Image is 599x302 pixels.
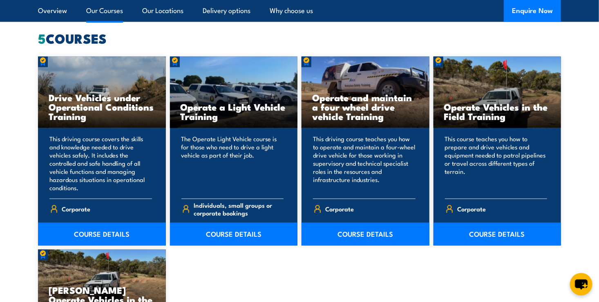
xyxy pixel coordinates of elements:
[38,223,166,246] a: COURSE DETAILS
[444,102,551,121] h3: Operate Vehicles in the Field Training
[434,223,561,246] a: COURSE DETAILS
[170,223,298,246] a: COURSE DETAILS
[313,135,416,192] p: This driving course teaches you how to operate and maintain a four-wheel drive vehicle for those ...
[326,203,354,215] span: Corporate
[570,273,592,295] button: chat-button
[194,202,284,217] span: Individuals, small groups or corporate bookings
[457,203,486,215] span: Corporate
[302,223,429,246] a: COURSE DETAILS
[62,203,91,215] span: Corporate
[49,93,155,121] h3: Drive Vehicles under Operational Conditions Training
[38,32,561,44] h2: COURSES
[49,135,152,192] p: This driving course covers the skills and knowledge needed to drive vehicles safely. It includes ...
[181,135,284,192] p: The Operate Light Vehicle course is for those who need to drive a light vehicle as part of their ...
[445,135,548,192] p: This course teaches you how to prepare and drive vehicles and equipment needed to patrol pipeline...
[181,102,287,121] h3: Operate a Light Vehicle Training
[312,93,419,121] h3: Operate and maintain a four wheel drive vehicle Training
[38,28,46,48] strong: 5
